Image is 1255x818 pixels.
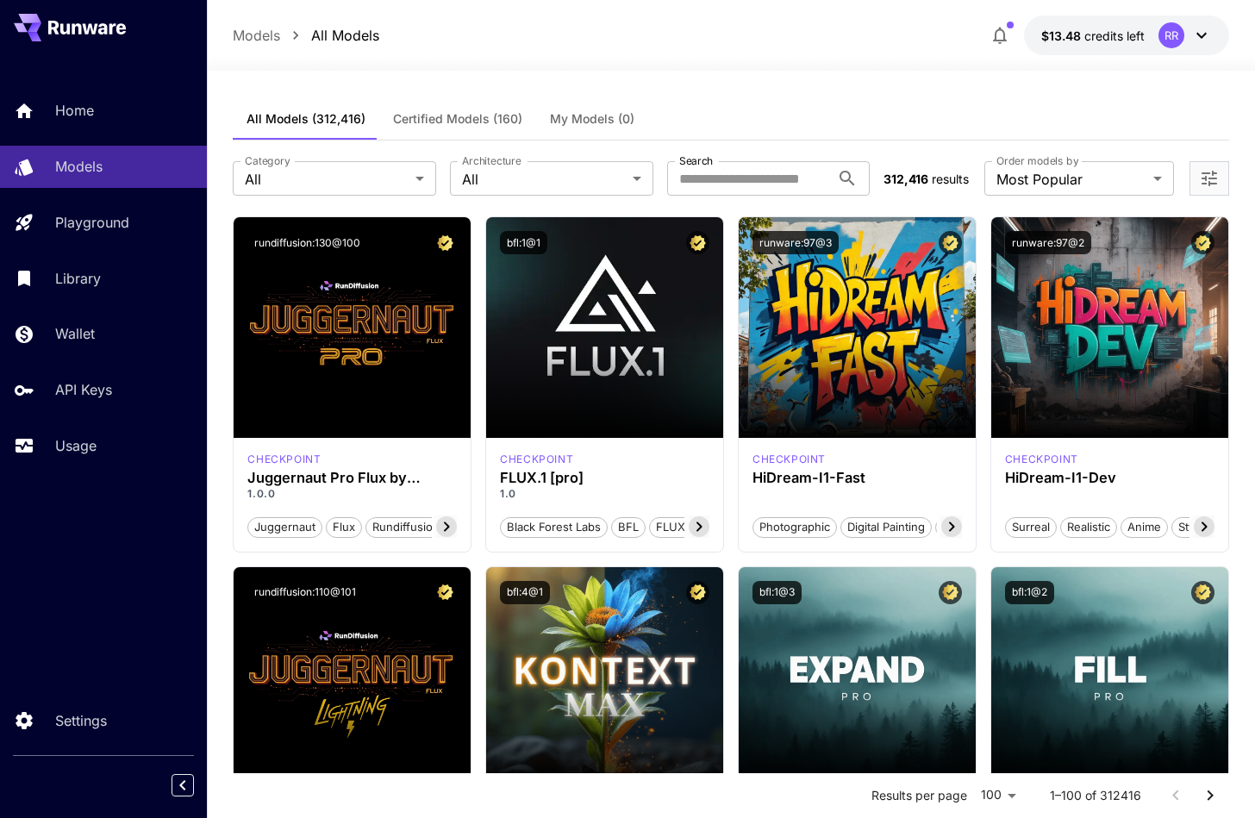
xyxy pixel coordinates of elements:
[245,153,290,168] label: Category
[1005,452,1078,467] p: checkpoint
[462,169,626,190] span: All
[752,231,839,254] button: runware:97@3
[939,231,962,254] button: Certified Model – Vetted for best performance and includes a commercial license.
[55,379,112,400] p: API Keys
[1005,470,1214,486] h3: HiDream-I1-Dev
[233,25,280,46] a: Models
[1199,168,1220,190] button: Open more filters
[247,470,457,486] h3: Juggernaut Pro Flux by RunDiffusion
[55,100,94,121] p: Home
[996,169,1146,190] span: Most Popular
[1060,515,1117,538] button: Realistic
[55,156,103,177] p: Models
[55,212,129,233] p: Playground
[55,435,97,456] p: Usage
[752,515,837,538] button: Photographic
[1121,515,1168,538] button: Anime
[245,169,409,190] span: All
[434,581,457,604] button: Certified Model – Vetted for best performance and includes a commercial license.
[752,452,826,467] p: checkpoint
[1005,515,1057,538] button: Surreal
[612,519,645,536] span: BFL
[247,111,365,127] span: All Models (312,416)
[1121,519,1167,536] span: Anime
[1041,27,1145,45] div: $13.48309
[500,231,547,254] button: bfl:1@1
[248,519,322,536] span: juggernaut
[650,519,728,536] span: FLUX.1 [pro]
[327,519,361,536] span: flux
[974,783,1022,808] div: 100
[871,787,967,804] p: Results per page
[55,268,101,289] p: Library
[939,581,962,604] button: Certified Model – Vetted for best performance and includes a commercial license.
[686,231,709,254] button: Certified Model – Vetted for best performance and includes a commercial license.
[935,515,990,538] button: Fantasy
[326,515,362,538] button: flux
[1061,519,1116,536] span: Realistic
[611,515,646,538] button: BFL
[1041,28,1084,43] span: $13.48
[550,111,634,127] span: My Models (0)
[500,452,573,467] div: fluxpro
[365,515,446,538] button: rundiffusion
[247,231,367,254] button: rundiffusion:130@100
[1024,16,1229,55] button: $13.48309RR
[686,581,709,604] button: Certified Model – Vetted for best performance and includes a commercial license.
[1005,581,1054,604] button: bfl:1@2
[500,515,608,538] button: Black Forest Labs
[500,452,573,467] p: checkpoint
[247,452,321,467] p: checkpoint
[55,323,95,344] p: Wallet
[841,519,931,536] span: Digital Painting
[753,519,836,536] span: Photographic
[752,581,802,604] button: bfl:1@3
[500,486,709,502] p: 1.0
[752,452,826,467] div: HiDream Fast
[55,710,107,731] p: Settings
[311,25,379,46] a: All Models
[434,231,457,254] button: Certified Model – Vetted for best performance and includes a commercial license.
[752,470,962,486] h3: HiDream-I1-Fast
[1172,519,1226,536] span: Stylized
[1005,231,1091,254] button: runware:97@2
[1005,452,1078,467] div: HiDream Dev
[679,153,713,168] label: Search
[1158,22,1184,48] div: RR
[1193,778,1227,813] button: Go to next page
[932,172,969,186] span: results
[501,519,607,536] span: Black Forest Labs
[1006,519,1056,536] span: Surreal
[1084,28,1145,43] span: credits left
[500,470,709,486] h3: FLUX.1 [pro]
[996,153,1078,168] label: Order models by
[462,153,521,168] label: Architecture
[172,774,194,796] button: Collapse sidebar
[1050,787,1141,804] p: 1–100 of 312416
[1191,581,1214,604] button: Certified Model – Vetted for best performance and includes a commercial license.
[233,25,379,46] nav: breadcrumb
[1191,231,1214,254] button: Certified Model – Vetted for best performance and includes a commercial license.
[247,581,363,604] button: rundiffusion:110@101
[883,172,928,186] span: 312,416
[393,111,522,127] span: Certified Models (160)
[247,515,322,538] button: juggernaut
[840,515,932,538] button: Digital Painting
[500,581,550,604] button: bfl:4@1
[1171,515,1227,538] button: Stylized
[184,770,207,801] div: Collapse sidebar
[247,486,457,502] p: 1.0.0
[366,519,446,536] span: rundiffusion
[247,452,321,467] div: FLUX.1 D
[649,515,729,538] button: FLUX.1 [pro]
